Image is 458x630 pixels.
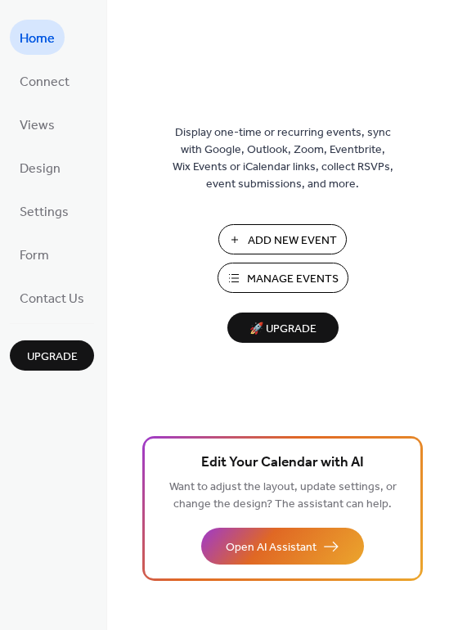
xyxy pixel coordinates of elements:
[173,124,393,193] span: Display one-time or recurring events, sync with Google, Outlook, Zoom, Eventbrite, Wix Events or ...
[10,63,79,98] a: Connect
[27,349,78,366] span: Upgrade
[10,20,65,55] a: Home
[20,70,70,95] span: Connect
[169,476,397,515] span: Want to adjust the layout, update settings, or change the design? The assistant can help.
[248,232,337,250] span: Add New Event
[226,539,317,556] span: Open AI Assistant
[10,193,79,228] a: Settings
[10,106,65,142] a: Views
[237,318,329,340] span: 🚀 Upgrade
[201,528,364,565] button: Open AI Assistant
[218,263,348,293] button: Manage Events
[20,243,49,268] span: Form
[20,113,55,138] span: Views
[247,271,339,288] span: Manage Events
[20,156,61,182] span: Design
[201,452,364,475] span: Edit Your Calendar with AI
[10,150,70,185] a: Design
[20,26,55,52] span: Home
[10,236,59,272] a: Form
[10,340,94,371] button: Upgrade
[218,224,347,254] button: Add New Event
[10,280,94,315] a: Contact Us
[20,200,69,225] span: Settings
[227,313,339,343] button: 🚀 Upgrade
[20,286,84,312] span: Contact Us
